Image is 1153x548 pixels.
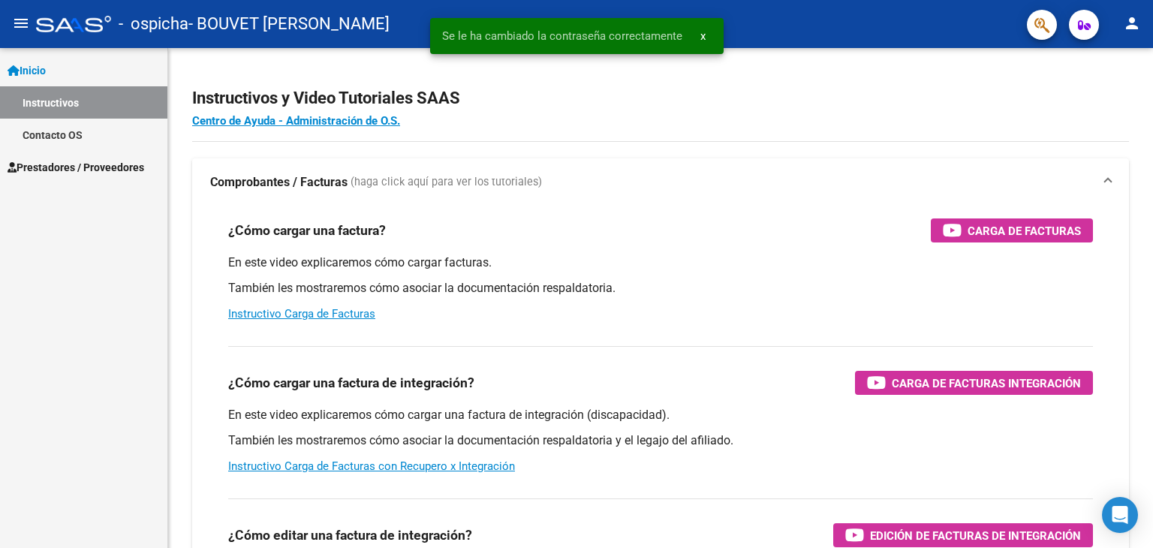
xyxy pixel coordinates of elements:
h2: Instructivos y Video Tutoriales SAAS [192,84,1129,113]
span: - ospicha [119,8,188,41]
span: Prestadores / Proveedores [8,159,144,176]
mat-icon: person [1123,14,1141,32]
a: Centro de Ayuda - Administración de O.S. [192,114,400,128]
h3: ¿Cómo editar una factura de integración? [228,525,472,546]
p: En este video explicaremos cómo cargar una factura de integración (discapacidad). [228,407,1093,423]
div: Open Intercom Messenger [1102,497,1138,533]
a: Instructivo Carga de Facturas [228,307,375,321]
h3: ¿Cómo cargar una factura? [228,220,386,241]
span: Carga de Facturas Integración [892,374,1081,393]
p: En este video explicaremos cómo cargar facturas. [228,254,1093,271]
strong: Comprobantes / Facturas [210,174,348,191]
span: Carga de Facturas [968,221,1081,240]
h3: ¿Cómo cargar una factura de integración? [228,372,474,393]
span: Edición de Facturas de integración [870,526,1081,545]
button: x [688,23,718,50]
mat-icon: menu [12,14,30,32]
button: Carga de Facturas Integración [855,371,1093,395]
span: - BOUVET [PERSON_NAME] [188,8,390,41]
p: También les mostraremos cómo asociar la documentación respaldatoria y el legajo del afiliado. [228,432,1093,449]
span: x [700,29,706,43]
span: (haga click aquí para ver los tutoriales) [351,174,542,191]
button: Carga de Facturas [931,218,1093,242]
span: Inicio [8,62,46,79]
p: También les mostraremos cómo asociar la documentación respaldatoria. [228,280,1093,297]
span: Se le ha cambiado la contraseña correctamente [442,29,682,44]
mat-expansion-panel-header: Comprobantes / Facturas (haga click aquí para ver los tutoriales) [192,158,1129,206]
button: Edición de Facturas de integración [833,523,1093,547]
a: Instructivo Carga de Facturas con Recupero x Integración [228,459,515,473]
